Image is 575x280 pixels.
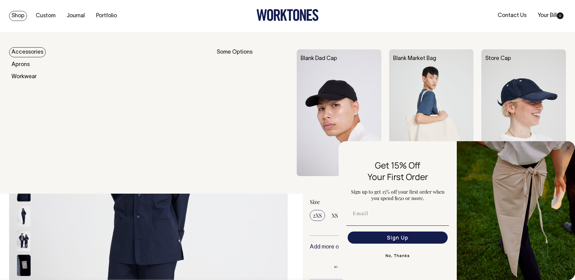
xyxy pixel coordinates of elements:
a: Aprons [9,60,32,70]
span: Your First Order [368,171,428,182]
img: dark-navy [17,255,31,276]
div: Size [310,198,547,205]
input: XS [329,210,341,221]
a: Contact Us [495,11,529,21]
img: dark-navy [17,230,31,251]
span: XS [332,212,338,219]
a: Portfolio [94,11,119,21]
span: Sign up to get 15% off your first order when you spend $150 or more. [351,188,445,201]
img: Blank Dad Cap [297,49,381,176]
a: Shop [9,11,27,21]
img: dark-navy [17,205,31,226]
a: Your Bill0 [535,11,566,21]
a: Blank Market Bag [393,56,436,61]
a: Accessories [9,47,46,57]
img: Store Cap [481,49,566,176]
span: 0 [557,12,563,19]
div: FLYOUT Form [339,141,575,280]
a: Journal [64,11,87,21]
a: Workwear [9,72,39,82]
button: Sign Up [348,232,448,244]
a: Blank Dad Cap [301,56,337,61]
span: 5% OFF [313,257,383,264]
img: Blank Market Bag [389,49,474,176]
input: 2XS [310,210,325,221]
input: Email [348,207,448,219]
span: Get 15% Off [375,159,420,171]
input: 5% OFF 10 more to apply [310,255,386,271]
div: Some Options [217,49,289,176]
button: No, Thanks [346,250,449,262]
h6: Add more of this item or any other pieces from the collection to save [310,244,547,250]
span: 2XS [313,212,322,219]
span: 10 more to apply [313,264,383,269]
a: Store Cap [485,56,511,61]
button: Close dialog [565,144,572,152]
img: 5e34ad8f-4f05-4173-92a8-ea475ee49ac9.jpeg [457,141,575,280]
a: Custom [33,11,58,21]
